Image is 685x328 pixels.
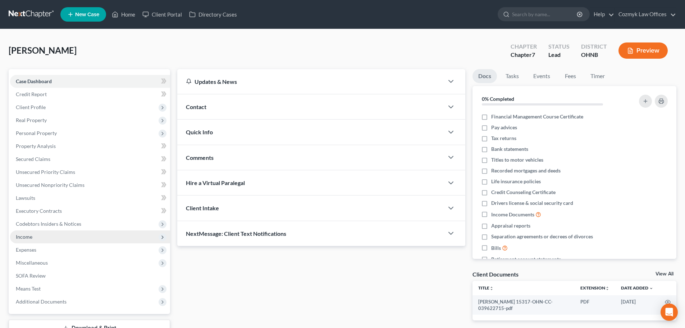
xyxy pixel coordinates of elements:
a: Timer [585,69,611,83]
a: Tasks [500,69,525,83]
div: District [581,42,607,51]
a: Unsecured Priority Claims [10,166,170,179]
span: [PERSON_NAME] [9,45,77,55]
span: Separation agreements or decrees of divorces [491,233,593,240]
span: Contact [186,103,206,110]
span: Secured Claims [16,156,50,162]
a: Extensionunfold_more [580,285,609,291]
span: Pay advices [491,124,517,131]
span: Credit Counseling Certificate [491,189,556,196]
span: Codebtors Insiders & Notices [16,221,81,227]
a: Lawsuits [10,192,170,205]
a: Help [590,8,614,21]
span: Quick Info [186,129,213,135]
span: Case Dashboard [16,78,52,84]
span: Miscellaneous [16,260,48,266]
span: Life insurance policies [491,178,541,185]
span: New Case [75,12,99,17]
a: Unsecured Nonpriority Claims [10,179,170,192]
input: Search by name... [512,8,578,21]
td: PDF [575,295,615,315]
a: SOFA Review [10,269,170,282]
span: Credit Report [16,91,47,97]
span: Client Intake [186,205,219,211]
span: Expenses [16,247,36,253]
span: Comments [186,154,214,161]
span: Retirement account statements [491,256,561,263]
span: Drivers license & social security card [491,199,573,207]
span: Lawsuits [16,195,35,201]
button: Preview [618,42,668,59]
i: expand_more [649,286,653,291]
a: Titleunfold_more [478,285,494,291]
span: 7 [532,51,535,58]
span: Financial Management Course Certificate [491,113,583,120]
div: Open Intercom Messenger [661,304,678,321]
a: Executory Contracts [10,205,170,217]
i: unfold_more [605,286,609,291]
span: Executory Contracts [16,208,62,214]
span: Hire a Virtual Paralegal [186,179,245,186]
i: unfold_more [489,286,494,291]
span: Tax returns [491,135,516,142]
div: Lead [548,51,570,59]
a: Secured Claims [10,153,170,166]
a: View All [656,271,673,277]
div: OHNB [581,51,607,59]
span: NextMessage: Client Text Notifications [186,230,286,237]
strong: 0% Completed [482,96,514,102]
div: Updates & News [186,78,435,85]
span: Titles to motor vehicles [491,156,543,163]
span: Additional Documents [16,298,67,305]
div: Chapter [511,51,537,59]
span: Income [16,234,32,240]
span: Unsecured Nonpriority Claims [16,182,85,188]
div: Client Documents [472,270,519,278]
td: [PERSON_NAME] 15317-OHN-CC-039622715-pdf [472,295,575,315]
a: Cozmyk Law Offices [615,8,676,21]
span: Means Test [16,286,41,292]
span: Bank statements [491,145,528,153]
span: Personal Property [16,130,57,136]
a: Case Dashboard [10,75,170,88]
a: Docs [472,69,497,83]
a: Fees [559,69,582,83]
span: Income Documents [491,211,534,218]
a: Events [528,69,556,83]
span: Property Analysis [16,143,56,149]
a: Client Portal [139,8,186,21]
div: Chapter [511,42,537,51]
a: Property Analysis [10,140,170,153]
span: Recorded mortgages and deeds [491,167,561,174]
a: Home [108,8,139,21]
a: Date Added expand_more [621,285,653,291]
a: Credit Report [10,88,170,101]
td: [DATE] [615,295,659,315]
span: Appraisal reports [491,222,530,229]
span: Client Profile [16,104,46,110]
a: Directory Cases [186,8,241,21]
div: Status [548,42,570,51]
span: Bills [491,244,501,252]
span: SOFA Review [16,273,46,279]
span: Real Property [16,117,47,123]
span: Unsecured Priority Claims [16,169,75,175]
